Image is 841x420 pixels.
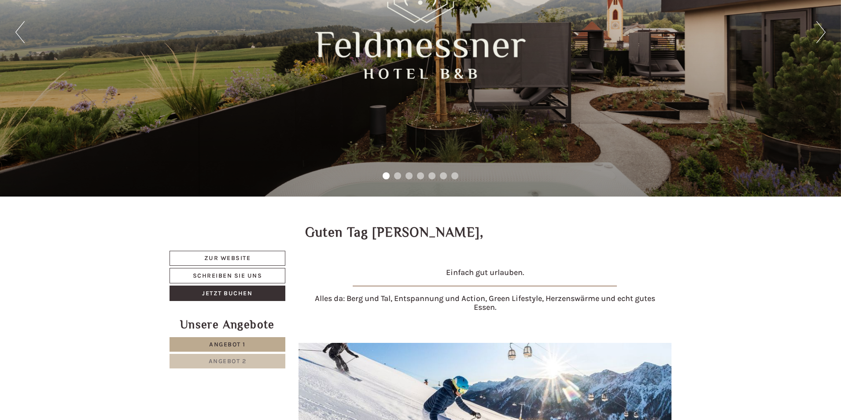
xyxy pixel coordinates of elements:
a: Zur Website [170,251,285,266]
div: Hotel B&B Feldmessner [13,26,143,33]
button: Previous [15,21,25,43]
div: Unsere Angebote [170,316,285,333]
span: Angebot 1 [209,341,246,348]
span: Angebot 2 [209,357,247,365]
div: [DATE] [158,7,188,22]
img: image [353,286,617,286]
h4: Einfach gut urlauben. [312,268,659,277]
a: Jetzt buchen [170,286,285,301]
small: 15:02 [13,43,143,49]
div: Guten Tag, wie können wir Ihnen helfen? [7,24,148,51]
button: Next [816,21,826,43]
button: Senden [291,232,346,248]
h1: Guten Tag [PERSON_NAME], [305,225,484,240]
a: Schreiben Sie uns [170,268,285,283]
h4: Alles da: Berg und Tal, Entspannung und Action, Green Lifestyle, Herzenswärme und echt gutes Essen. [312,294,659,312]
